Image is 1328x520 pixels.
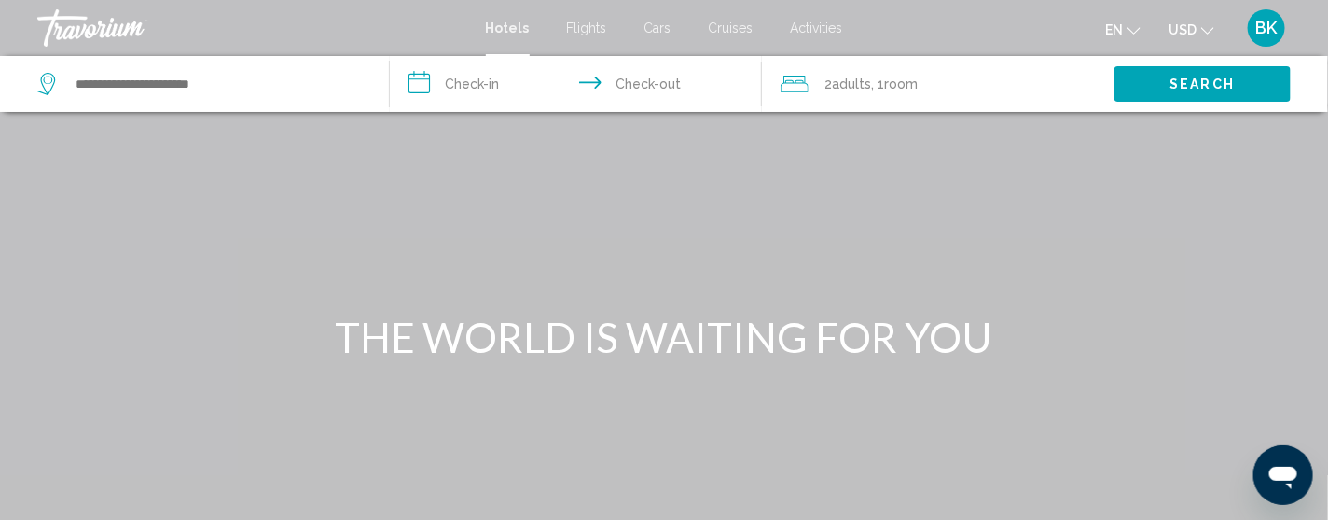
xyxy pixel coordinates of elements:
iframe: Button to launch messaging window [1253,445,1313,505]
a: Activities [791,21,843,35]
span: BK [1256,19,1278,37]
button: Travelers: 2 adults, 0 children [762,56,1114,112]
button: Change currency [1169,16,1214,43]
a: Hotels [486,21,530,35]
a: Cruises [709,21,754,35]
span: 2 [825,71,872,97]
button: User Menu [1242,8,1291,48]
span: Search [1170,77,1236,92]
span: USD [1169,22,1197,37]
button: Check in and out dates [390,56,761,112]
a: Travorium [37,9,467,47]
button: Search [1114,66,1291,101]
span: Room [885,77,919,91]
span: Adults [833,77,872,91]
h1: THE WORLD IS WAITING FOR YOU [314,313,1014,361]
span: en [1105,22,1123,37]
a: Cars [644,21,671,35]
button: Change language [1105,16,1141,43]
span: , 1 [872,71,919,97]
a: Flights [567,21,607,35]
